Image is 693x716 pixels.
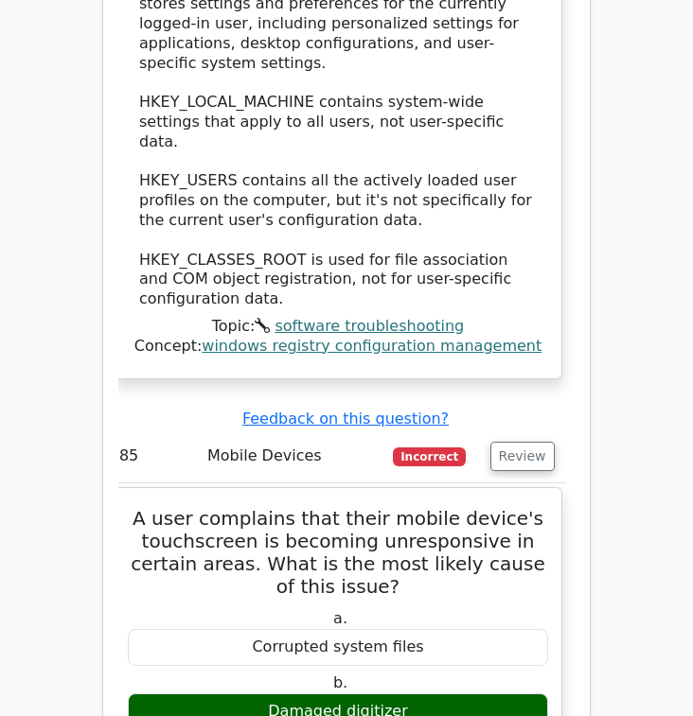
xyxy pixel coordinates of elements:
[128,629,548,666] div: Corrupted system files
[202,337,542,355] a: windows registry configuration management
[333,609,347,627] span: a.
[148,429,381,483] td: Mobile Devices
[393,447,466,466] span: Incorrect
[110,429,148,483] td: 85
[275,317,464,335] a: software troubleshooting
[126,507,550,598] h5: A user complains that their mobile device's touchscreen is becoming unresponsive in certain areas...
[128,317,548,337] div: Topic:
[128,337,548,357] div: Concept:
[333,673,347,691] span: b.
[490,442,555,471] button: Review
[242,410,449,428] a: Feedback on this question?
